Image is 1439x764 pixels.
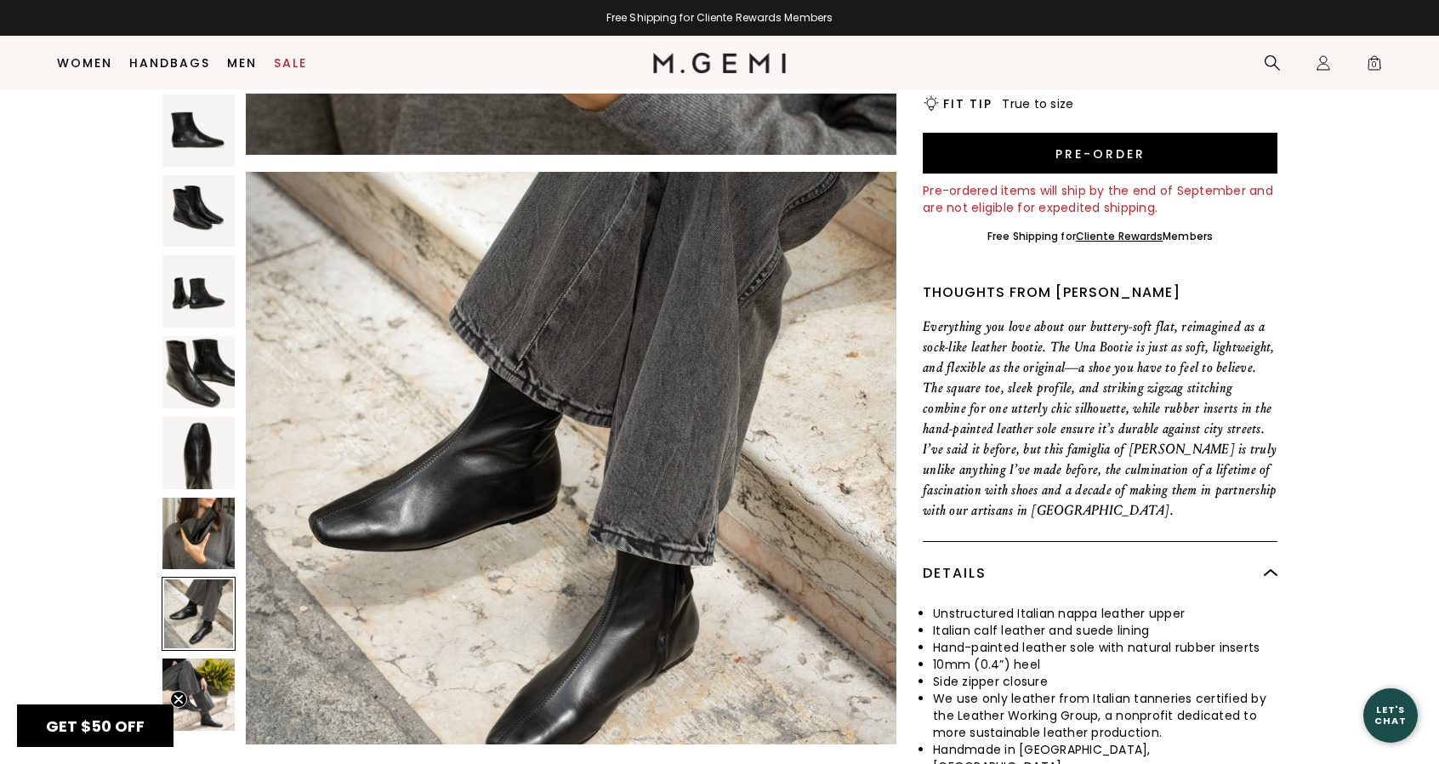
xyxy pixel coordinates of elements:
[170,691,187,708] button: Close teaser
[933,690,1277,741] li: We use only leather from Italian tanneries certified by the Leather Working Group, a nonprofit de...
[923,182,1277,216] div: Pre-ordered items will ship by the end of September and are not eligible for expedited shipping.
[129,56,210,70] a: Handbags
[1076,229,1163,243] a: Cliente Rewards
[923,542,1277,605] div: Details
[162,498,235,570] img: The Una Bootie
[57,56,112,70] a: Women
[933,605,1277,622] li: Unstructured Italian nappa leather upper
[162,175,235,248] img: The Una Bootie
[162,417,235,489] img: The Una Bootie
[162,94,235,167] img: The Una Bootie
[1366,58,1383,75] span: 0
[227,56,257,70] a: Men
[933,673,1277,690] li: Side zipper closure
[162,659,235,731] img: The Una Bootie
[653,53,787,73] img: M.Gemi
[943,97,992,111] h2: Fit Tip
[923,133,1277,174] button: Pre-order
[923,282,1277,303] div: Thoughts from [PERSON_NAME]
[162,336,235,408] img: The Una Bootie
[933,656,1277,673] li: 10mm (0.4”) heel
[1002,95,1073,112] span: True to size
[162,255,235,328] img: The Una Bootie
[933,639,1277,656] li: Hand-painted leather sole with natural rubber inserts
[933,622,1277,639] li: Italian calf leather and suede lining
[1363,704,1418,726] div: Let's Chat
[987,230,1213,243] div: Free Shipping for Members
[17,704,173,747] div: GET $50 OFFClose teaser
[274,56,307,70] a: Sale
[923,316,1277,521] p: Everything you love about our buttery-soft flat, reimagined as a sock-like leather bootie. The Un...
[46,716,145,737] span: GET $50 OFF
